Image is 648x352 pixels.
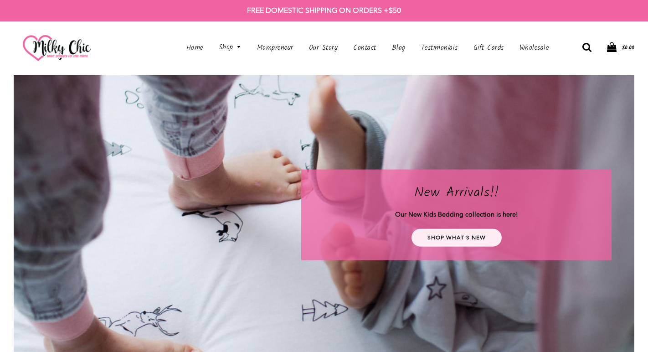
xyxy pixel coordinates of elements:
[385,38,412,58] a: Blog
[247,6,401,15] strong: FREE DOMESTIC SHIPPING ON ORDERS +$50
[622,43,634,52] span: $0.00
[180,38,210,58] a: Home
[513,38,549,58] a: Wholesale
[607,42,634,54] a: $0.00
[302,38,345,58] a: Our Story
[411,228,502,246] a: Shop What's New
[212,37,248,58] a: Shop
[395,210,518,218] strong: Our New Kids Bedding collection is here!
[315,183,598,202] h2: New Arrivals!!
[467,38,511,58] a: Gift Cards
[414,38,465,58] a: Testimonials
[250,38,300,58] a: Mompreneur
[23,35,91,61] img: milkychic
[346,38,383,58] a: Contact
